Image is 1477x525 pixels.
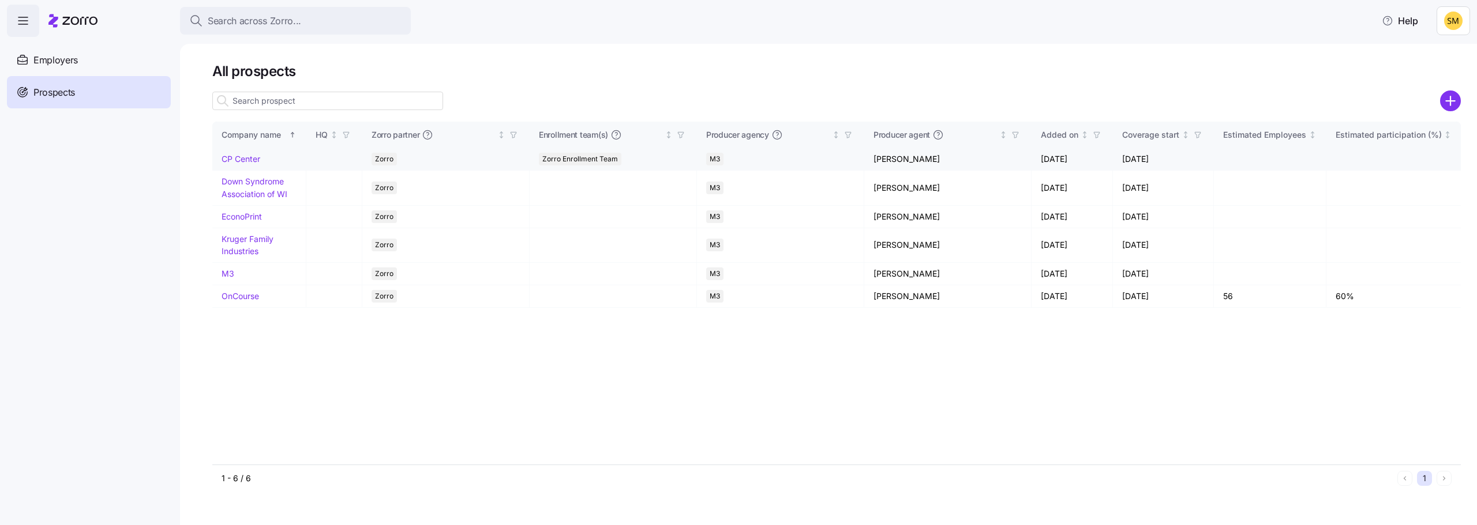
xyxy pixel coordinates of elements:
[1122,129,1179,141] div: Coverage start
[864,148,1032,171] td: [PERSON_NAME]
[1309,131,1317,139] div: Not sorted
[710,182,720,194] span: M3
[7,44,171,76] a: Employers
[864,263,1032,285] td: [PERSON_NAME]
[375,290,393,303] span: Zorro
[1336,129,1442,141] div: Estimated participation (%)
[372,129,419,141] span: Zorro partner
[212,92,443,110] input: Search prospect
[497,131,505,139] div: Not sorted
[1113,122,1214,148] th: Coverage startNot sorted
[375,239,393,251] span: Zorro
[375,210,393,223] span: Zorro
[222,154,260,164] a: CP Center
[832,131,840,139] div: Not sorted
[1032,228,1113,263] td: [DATE]
[1382,14,1418,28] span: Help
[330,131,338,139] div: Not sorted
[1440,90,1461,111] svg: add icon
[1113,263,1214,285] td: [DATE]
[864,122,1032,148] th: Producer agentNot sorted
[306,122,362,148] th: HQNot sorted
[1032,285,1113,308] td: [DATE]
[1113,206,1214,228] td: [DATE]
[212,62,1461,80] h1: All prospects
[1417,471,1432,486] button: 1
[1182,131,1190,139] div: Not sorted
[1032,206,1113,228] td: [DATE]
[1032,122,1113,148] th: Added onNot sorted
[530,122,697,148] th: Enrollment team(s)Not sorted
[710,239,720,251] span: M3
[1113,148,1214,171] td: [DATE]
[1326,122,1461,148] th: Estimated participation (%)Not sorted
[665,131,673,139] div: Not sorted
[710,290,720,303] span: M3
[222,129,287,141] div: Company name
[180,7,411,35] button: Search across Zorro...
[1032,263,1113,285] td: [DATE]
[697,122,864,148] th: Producer agencyNot sorted
[1444,12,1463,30] img: 332abf8e25fa19fe34a8803d60b8fe92
[375,267,393,280] span: Zorro
[316,129,328,141] div: HQ
[706,129,769,141] span: Producer agency
[222,269,234,278] a: M3
[362,122,530,148] th: Zorro partnerNot sorted
[375,153,393,165] span: Zorro
[1032,171,1113,205] td: [DATE]
[864,206,1032,228] td: [PERSON_NAME]
[1081,131,1089,139] div: Not sorted
[222,176,287,199] a: Down Syndrome Association of WI
[212,122,306,148] th: Company nameSorted ascending
[222,234,273,256] a: Kruger Family Industries
[874,129,930,141] span: Producer agent
[539,129,608,141] span: Enrollment team(s)
[222,291,259,301] a: OnCourse
[33,85,75,100] span: Prospects
[864,228,1032,263] td: [PERSON_NAME]
[1397,471,1412,486] button: Previous page
[288,131,297,139] div: Sorted ascending
[542,153,618,165] span: Zorro Enrollment Team
[1041,129,1078,141] div: Added on
[1214,122,1326,148] th: Estimated EmployeesNot sorted
[222,211,262,221] a: EconoPrint
[375,182,393,194] span: Zorro
[1444,131,1452,139] div: Not sorted
[1113,285,1214,308] td: [DATE]
[1437,471,1452,486] button: Next page
[1113,228,1214,263] td: [DATE]
[864,171,1032,205] td: [PERSON_NAME]
[1032,148,1113,171] td: [DATE]
[864,285,1032,308] td: [PERSON_NAME]
[222,473,1393,484] div: 1 - 6 / 6
[1373,9,1427,32] button: Help
[208,14,301,28] span: Search across Zorro...
[1326,285,1461,308] td: 60%
[999,131,1007,139] div: Not sorted
[33,53,78,67] span: Employers
[1113,171,1214,205] td: [DATE]
[7,76,171,108] a: Prospects
[1214,285,1326,308] td: 56
[710,267,720,280] span: M3
[1223,129,1306,141] div: Estimated Employees
[710,153,720,165] span: M3
[710,210,720,223] span: M3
